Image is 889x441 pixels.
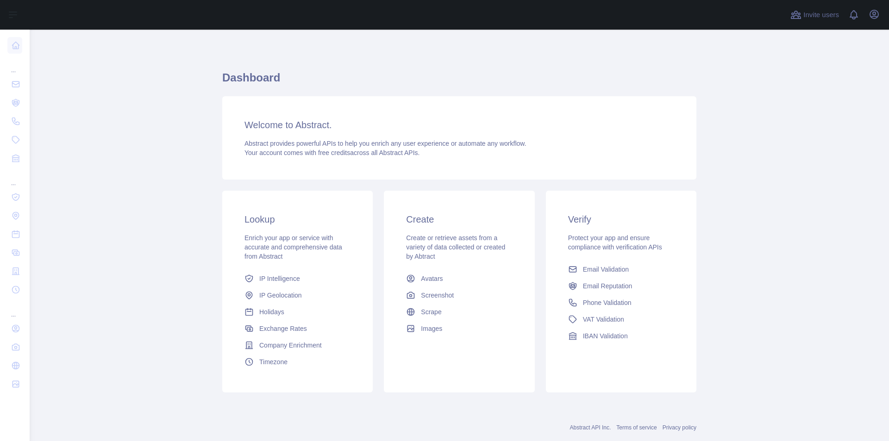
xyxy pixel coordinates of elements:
[244,149,419,156] span: Your account comes with across all Abstract APIs.
[241,354,354,370] a: Timezone
[803,10,839,20] span: Invite users
[421,307,441,317] span: Scrape
[259,274,300,283] span: IP Intelligence
[583,298,632,307] span: Phone Validation
[7,168,22,187] div: ...
[259,324,307,333] span: Exchange Rates
[259,341,322,350] span: Company Enrichment
[616,424,657,431] a: Terms of service
[568,234,662,251] span: Protect your app and ensure compliance with verification APIs
[568,213,674,226] h3: Verify
[7,56,22,74] div: ...
[564,261,678,278] a: Email Validation
[406,234,505,260] span: Create or retrieve assets from a variety of data collected or created by Abtract
[244,140,526,147] span: Abstract provides powerful APIs to help you enrich any user experience or automate any workflow.
[421,274,443,283] span: Avatars
[259,357,288,366] span: Timezone
[241,337,354,354] a: Company Enrichment
[244,213,351,226] h3: Lookup
[663,424,696,431] a: Privacy policy
[402,320,516,337] a: Images
[402,270,516,287] a: Avatars
[241,320,354,337] a: Exchange Rates
[421,291,454,300] span: Screenshot
[583,265,629,274] span: Email Validation
[244,118,674,131] h3: Welcome to Abstract.
[583,281,632,291] span: Email Reputation
[241,304,354,320] a: Holidays
[259,291,302,300] span: IP Geolocation
[564,294,678,311] a: Phone Validation
[244,234,342,260] span: Enrich your app or service with accurate and comprehensive data from Abstract
[570,424,611,431] a: Abstract API Inc.
[564,278,678,294] a: Email Reputation
[241,270,354,287] a: IP Intelligence
[406,213,512,226] h3: Create
[421,324,442,333] span: Images
[583,315,624,324] span: VAT Validation
[583,331,628,341] span: IBAN Validation
[564,328,678,344] a: IBAN Validation
[222,70,696,93] h1: Dashboard
[241,287,354,304] a: IP Geolocation
[402,304,516,320] a: Scrape
[789,7,841,22] button: Invite users
[402,287,516,304] a: Screenshot
[259,307,284,317] span: Holidays
[564,311,678,328] a: VAT Validation
[7,300,22,318] div: ...
[318,149,350,156] span: free credits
